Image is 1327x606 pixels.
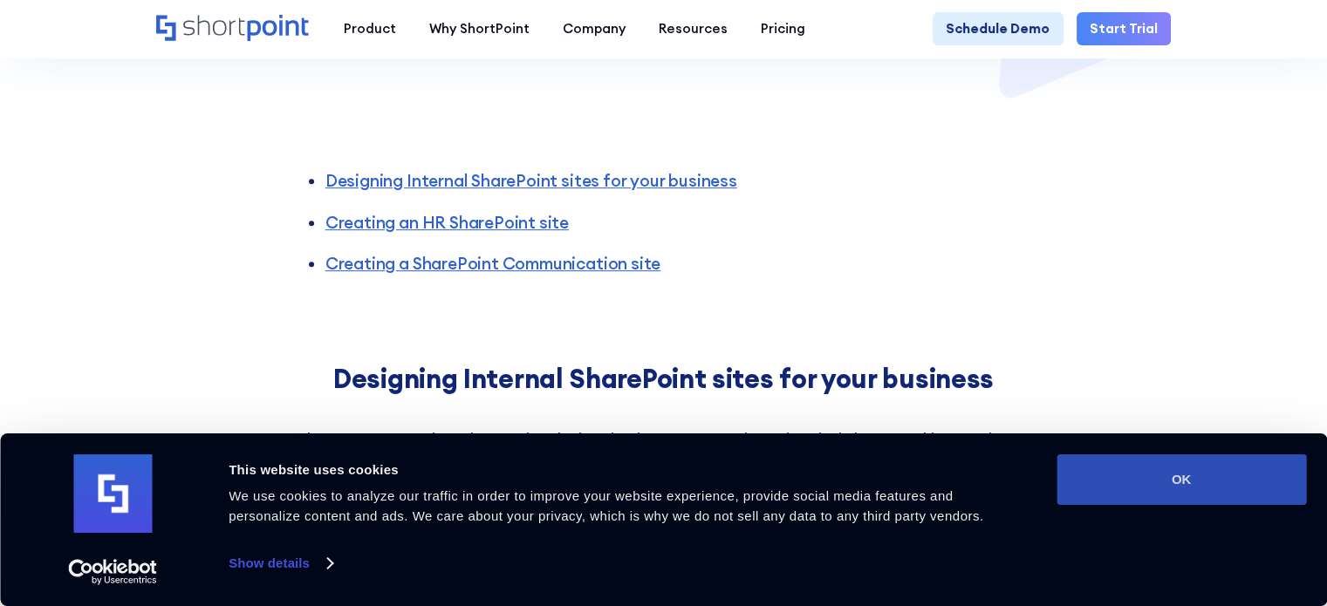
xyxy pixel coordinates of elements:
[37,559,189,585] a: Usercentrics Cookiebot - opens in a new window
[546,12,642,45] a: Company
[327,12,413,45] a: Product
[1077,12,1171,45] a: Start Trial
[229,550,332,576] a: Show details
[659,19,728,39] div: Resources
[229,460,1017,480] div: This website uses cookies
[933,12,1063,45] a: Schedule Demo
[325,170,737,191] a: Designing Internal SharePoint sites for your business
[761,19,805,39] div: Pricing
[413,12,546,45] a: Why ShortPoint
[563,19,626,39] div: Company
[156,15,311,44] a: Home
[229,488,983,523] span: We use cookies to analyze our traffic in order to improve your website experience, provide social...
[1057,454,1306,505] button: OK
[325,212,569,233] a: Creating an HR SharePoint site
[642,12,744,45] a: Resources
[291,364,1037,394] h2: Designing Internal SharePoint sites for your business
[344,19,396,39] div: Product
[744,12,822,45] a: Pricing
[73,454,152,533] img: logo
[325,253,660,274] a: Creating a SharePoint Communication site
[429,19,530,39] div: Why ShortPoint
